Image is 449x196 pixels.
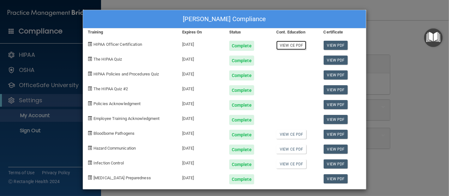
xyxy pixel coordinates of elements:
[93,57,122,62] span: The HIPAA Quiz
[93,175,151,180] span: [MEDICAL_DATA] Preparedness
[324,100,348,109] a: View PDF
[324,145,348,154] a: View PDF
[229,115,254,125] div: Complete
[229,85,254,95] div: Complete
[324,130,348,139] a: View PDF
[83,10,366,28] div: [PERSON_NAME] Compliance
[324,174,348,183] a: View PDF
[83,28,177,36] div: Training
[229,130,254,140] div: Complete
[177,140,224,155] div: [DATE]
[276,145,306,154] a: View CE PDF
[276,130,306,139] a: View CE PDF
[93,86,128,91] span: The HIPAA Quiz #2
[93,72,159,76] span: HIPAA Policies and Procedures Quiz
[324,41,348,50] a: View PDF
[177,51,224,66] div: [DATE]
[229,174,254,184] div: Complete
[319,28,366,36] div: Certificate
[177,155,224,169] div: [DATE]
[324,70,348,80] a: View PDF
[224,28,272,36] div: Status
[229,100,254,110] div: Complete
[177,66,224,80] div: [DATE]
[229,145,254,155] div: Complete
[424,28,443,47] button: Open Resource Center
[229,56,254,66] div: Complete
[340,151,441,176] iframe: Drift Widget Chat Controller
[177,80,224,95] div: [DATE]
[93,146,136,151] span: Hazard Communication
[272,28,319,36] div: Cont. Education
[177,169,224,184] div: [DATE]
[177,95,224,110] div: [DATE]
[177,125,224,140] div: [DATE]
[93,101,141,106] span: Policies Acknowledgment
[229,70,254,80] div: Complete
[93,131,135,136] span: Bloodborne Pathogens
[276,159,306,169] a: View CE PDF
[324,56,348,65] a: View PDF
[276,41,306,50] a: View CE PDF
[177,28,224,36] div: Expires On
[324,159,348,169] a: View PDF
[177,110,224,125] div: [DATE]
[229,159,254,169] div: Complete
[324,115,348,124] a: View PDF
[177,36,224,51] div: [DATE]
[324,85,348,94] a: View PDF
[93,42,142,47] span: HIPAA Officer Certification
[93,161,124,165] span: Infection Control
[229,41,254,51] div: Complete
[93,116,159,121] span: Employee Training Acknowledgment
